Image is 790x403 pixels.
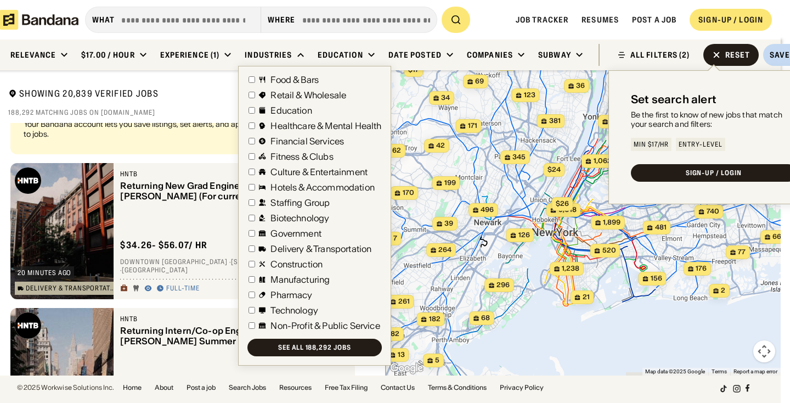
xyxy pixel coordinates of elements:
[325,384,368,391] a: Free Tax Filing
[538,50,571,60] div: Subway
[8,108,368,117] div: 188,292 matching jobs on [DOMAIN_NAME]
[391,329,399,339] span: 82
[583,293,590,302] span: 21
[753,340,775,362] button: Map camera controls
[187,384,216,391] a: Post a job
[270,106,312,115] div: Education
[10,50,56,60] div: Relevance
[562,264,579,273] span: 1,238
[712,368,727,374] a: Terms (opens in new tab)
[120,239,207,251] div: $ 34.26 - $56.07 / hr
[512,153,526,162] span: 345
[270,91,346,99] div: Retail & Wholesale
[155,384,173,391] a: About
[318,50,363,60] div: Education
[270,137,344,145] div: Financial Services
[631,93,716,106] div: Set search alert
[475,77,484,86] span: 69
[468,121,477,131] span: 171
[444,219,453,228] span: 39
[270,214,329,222] div: Biotechnology
[392,146,401,155] span: 62
[721,286,725,295] span: 2
[602,246,616,255] span: 520
[686,170,742,176] div: SIGN-UP / LOGIN
[120,326,337,346] div: Returning Intern/Co-op Engineer - [PERSON_NAME] Summer 2026 (For current/previous HNTB interns only)
[15,312,41,339] img: HNTB logo
[696,264,707,273] span: 176
[270,121,381,130] div: Healthcare & Mental Health
[428,384,487,391] a: Terms & Conditions
[166,284,200,293] div: Full-time
[381,384,415,391] a: Contact Us
[738,248,746,257] span: 77
[8,123,368,376] div: grid
[17,384,114,391] div: © 2025 Workwise Solutions Inc.
[733,368,777,374] a: Report a map error
[467,50,513,60] div: Companies
[441,93,450,103] span: 34
[270,167,368,176] div: Culture & Entertainment
[270,75,319,84] div: Food & Bars
[270,321,380,330] div: Non-Profit & Public Service
[645,368,705,374] span: Map data ©2025 Google
[279,384,312,391] a: Resources
[632,15,676,25] a: Post a job
[120,315,337,323] div: HNTB
[438,245,452,255] span: 264
[120,258,348,275] div: Downtown [GEOGRAPHIC_DATA] · [STREET_ADDRESS][PERSON_NAME] · [GEOGRAPHIC_DATA]
[436,141,445,150] span: 42
[634,141,669,148] div: Min $17/hr
[393,234,397,243] span: 7
[388,50,442,60] div: Date Posted
[707,207,719,216] span: 740
[270,260,323,268] div: Construction
[594,156,612,166] span: 1,062
[398,297,410,306] span: 261
[26,285,115,292] div: Delivery & Transportation
[518,231,530,240] span: 126
[698,15,763,25] div: SIGN-UP / LOGIN
[548,165,561,173] span: $24
[229,384,266,391] a: Search Jobs
[15,167,41,194] img: HNTB logo
[270,306,318,315] div: Technology
[270,290,312,299] div: Pharmacy
[278,344,351,351] div: See all 188,292 jobs
[270,229,321,238] div: Government
[403,188,414,198] span: 170
[123,384,142,391] a: Home
[516,15,568,25] a: Job Tracker
[556,199,569,208] span: $26
[549,116,561,126] span: 381
[651,274,662,283] span: 156
[388,361,425,376] a: Open this area in Google Maps (opens a new window)
[81,50,135,60] div: $17.00 / hour
[24,119,251,139] div: Your Bandana account lets you save listings, set alerts, and apply to jobs.
[500,384,544,391] a: Privacy Policy
[725,51,751,59] div: Reset
[398,350,405,360] span: 13
[160,50,220,60] div: Experience (1)
[481,314,490,323] span: 68
[679,141,723,148] div: Entry-Level
[270,275,330,284] div: Manufacturing
[245,50,292,60] div: Industries
[496,281,510,290] span: 296
[120,181,337,201] div: Returning New Grad Engineer I - [PERSON_NAME] (For current/previous HNTB interns only) – Summer 2026
[444,178,456,188] span: 199
[8,88,250,102] div: Showing 20,839 Verified Jobs
[582,15,619,25] a: Resumes
[388,361,425,376] img: Google
[429,315,441,324] span: 182
[120,170,337,178] div: HNTB
[603,218,620,227] span: 1,899
[92,15,115,25] div: what
[630,51,690,59] div: ALL FILTERS (2)
[524,91,535,100] span: 123
[270,198,330,207] div: Staffing Group
[655,223,667,232] span: 481
[18,270,71,276] div: 20 minutes ago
